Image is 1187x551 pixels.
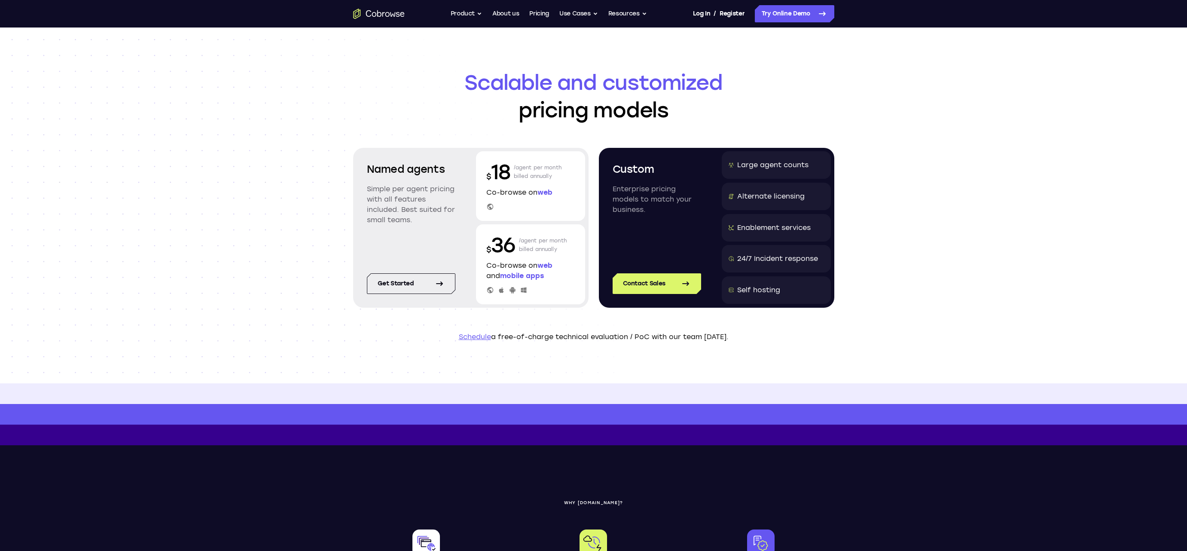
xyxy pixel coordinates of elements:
a: Try Online Demo [755,5,834,22]
span: web [537,261,552,269]
span: $ [486,172,491,181]
p: Co-browse on and [486,260,575,281]
p: WHY [DOMAIN_NAME]? [353,500,834,505]
h2: Custom [613,162,701,177]
p: Enterprise pricing models to match your business. [613,184,701,215]
span: / [714,9,716,19]
a: About us [492,5,519,22]
a: Go to the home page [353,9,405,19]
div: Enablement services [737,223,811,233]
span: web [537,188,552,196]
p: 18 [486,158,510,186]
span: Scalable and customized [353,69,834,96]
span: mobile apps [500,272,544,280]
p: /agent per month billed annually [519,231,567,259]
a: Register [720,5,745,22]
a: Log In [693,5,710,22]
a: Pricing [529,5,549,22]
p: 36 [486,231,516,259]
p: /agent per month billed annually [514,158,562,186]
div: Alternate licensing [737,191,805,202]
button: Use Cases [559,5,598,22]
h1: pricing models [353,69,834,124]
div: Large agent counts [737,160,809,170]
span: $ [486,245,491,254]
a: Get started [367,273,455,294]
a: Contact Sales [613,273,701,294]
h2: Named agents [367,162,455,177]
div: Self hosting [737,285,780,295]
p: Simple per agent pricing with all features included. Best suited for small teams. [367,184,455,225]
div: 24/7 Incident response [737,254,818,264]
p: a free-of-charge technical evaluation / PoC with our team [DATE]. [353,332,834,342]
p: Co-browse on [486,187,575,198]
button: Resources [608,5,647,22]
a: Schedule [459,333,491,341]
button: Product [451,5,482,22]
